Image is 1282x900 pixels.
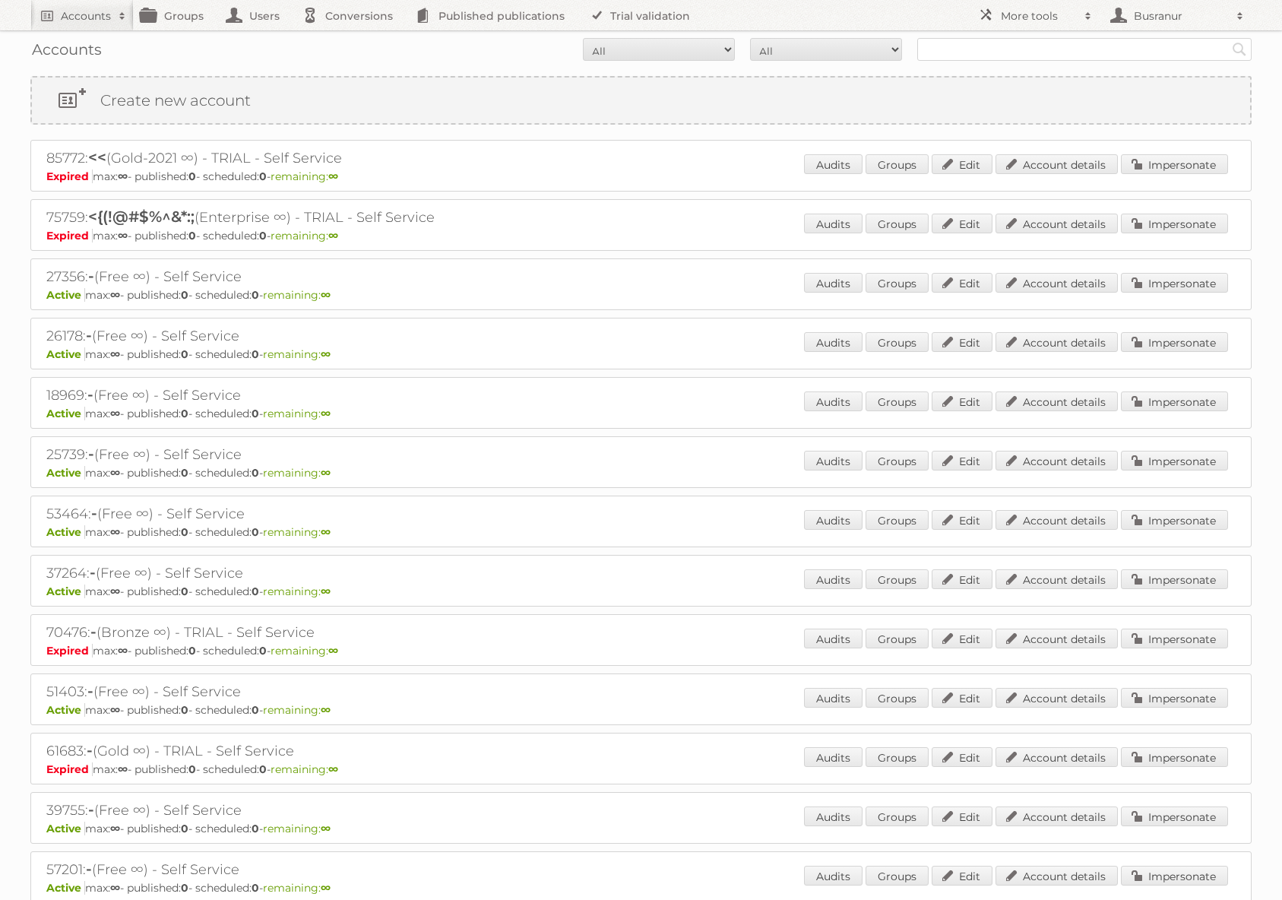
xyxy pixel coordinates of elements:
[88,267,94,285] span: -
[252,407,259,420] strong: 0
[46,881,85,895] span: Active
[46,407,85,420] span: Active
[32,78,1250,123] a: Create new account
[86,860,92,878] span: -
[110,525,120,539] strong: ∞
[46,644,1236,658] p: max: - published: - scheduled: -
[321,703,331,717] strong: ∞
[46,466,85,480] span: Active
[932,866,992,886] a: Edit
[86,326,92,344] span: -
[996,214,1118,233] a: Account details
[46,466,1236,480] p: max: - published: - scheduled: -
[263,407,331,420] span: remaining:
[110,703,120,717] strong: ∞
[252,288,259,302] strong: 0
[46,347,85,361] span: Active
[321,585,331,598] strong: ∞
[46,703,1236,717] p: max: - published: - scheduled: -
[46,525,1236,539] p: max: - published: - scheduled: -
[1121,747,1228,767] a: Impersonate
[110,881,120,895] strong: ∞
[88,800,94,819] span: -
[328,170,338,183] strong: ∞
[1121,629,1228,648] a: Impersonate
[181,347,188,361] strong: 0
[46,525,85,539] span: Active
[804,510,863,530] a: Audits
[88,208,195,226] span: <{(!@#$%^&*:;
[932,154,992,174] a: Edit
[271,762,338,776] span: remaining:
[932,391,992,411] a: Edit
[328,762,338,776] strong: ∞
[804,273,863,293] a: Audits
[46,762,93,776] span: Expired
[1121,807,1228,826] a: Impersonate
[46,326,578,346] h2: 26178: (Free ∞) - Self Service
[1001,8,1077,24] h2: More tools
[996,807,1118,826] a: Account details
[1228,38,1251,61] input: Search
[263,881,331,895] span: remaining:
[866,866,929,886] a: Groups
[252,585,259,598] strong: 0
[1130,8,1229,24] h2: Busranur
[110,585,120,598] strong: ∞
[188,762,196,776] strong: 0
[932,510,992,530] a: Edit
[181,466,188,480] strong: 0
[188,170,196,183] strong: 0
[932,629,992,648] a: Edit
[263,466,331,480] span: remaining:
[46,208,578,227] h2: 75759: (Enterprise ∞) - TRIAL - Self Service
[1121,214,1228,233] a: Impersonate
[804,747,863,767] a: Audits
[46,822,85,835] span: Active
[252,822,259,835] strong: 0
[1121,688,1228,708] a: Impersonate
[263,822,331,835] span: remaining:
[46,504,578,524] h2: 53464: (Free ∞) - Self Service
[46,347,1236,361] p: max: - published: - scheduled: -
[87,385,93,404] span: -
[46,170,1236,183] p: max: - published: - scheduled: -
[932,451,992,471] a: Edit
[118,170,128,183] strong: ∞
[866,451,929,471] a: Groups
[996,451,1118,471] a: Account details
[1121,866,1228,886] a: Impersonate
[181,585,188,598] strong: 0
[46,623,578,642] h2: 70476: (Bronze ∞) - TRIAL - Self Service
[804,214,863,233] a: Audits
[321,525,331,539] strong: ∞
[46,267,578,287] h2: 27356: (Free ∞) - Self Service
[259,762,267,776] strong: 0
[46,229,1236,242] p: max: - published: - scheduled: -
[46,170,93,183] span: Expired
[321,881,331,895] strong: ∞
[263,347,331,361] span: remaining:
[46,288,1236,302] p: max: - published: - scheduled: -
[110,822,120,835] strong: ∞
[110,407,120,420] strong: ∞
[932,273,992,293] a: Edit
[804,688,863,708] a: Audits
[1121,332,1228,352] a: Impersonate
[181,881,188,895] strong: 0
[804,807,863,826] a: Audits
[328,644,338,658] strong: ∞
[996,510,1118,530] a: Account details
[932,569,992,589] a: Edit
[252,466,259,480] strong: 0
[46,682,578,702] h2: 51403: (Free ∞) - Self Service
[866,629,929,648] a: Groups
[259,644,267,658] strong: 0
[188,644,196,658] strong: 0
[181,407,188,420] strong: 0
[866,214,929,233] a: Groups
[88,148,106,166] span: <<
[46,822,1236,835] p: max: - published: - scheduled: -
[271,170,338,183] span: remaining:
[118,229,128,242] strong: ∞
